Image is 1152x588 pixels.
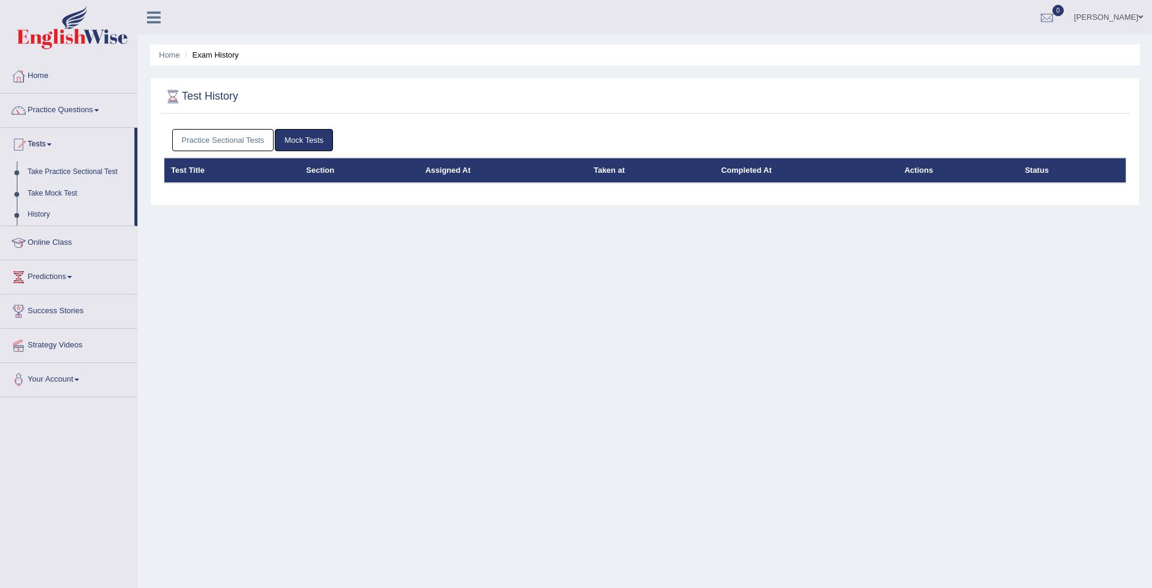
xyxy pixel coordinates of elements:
a: Home [1,59,137,89]
a: Take Mock Test [22,183,134,205]
a: Mock Tests [275,129,333,151]
h2: Test History [164,88,238,106]
th: Section [299,158,419,183]
a: Your Account [1,363,137,393]
span: 0 [1052,5,1064,16]
a: Home [159,50,180,59]
th: Actions [898,158,1018,183]
a: Strategy Videos [1,329,137,359]
li: Exam History [182,49,239,61]
a: Practice Sectional Tests [172,129,274,151]
a: Online Class [1,226,137,256]
a: Predictions [1,260,137,290]
th: Test Title [164,158,300,183]
th: Assigned At [419,158,587,183]
a: Success Stories [1,295,137,325]
a: Take Practice Sectional Test [22,161,134,183]
th: Taken at [587,158,715,183]
th: Status [1018,158,1126,183]
a: History [22,204,134,226]
a: Tests [1,128,134,158]
th: Completed At [715,158,898,183]
a: Practice Questions [1,94,137,124]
